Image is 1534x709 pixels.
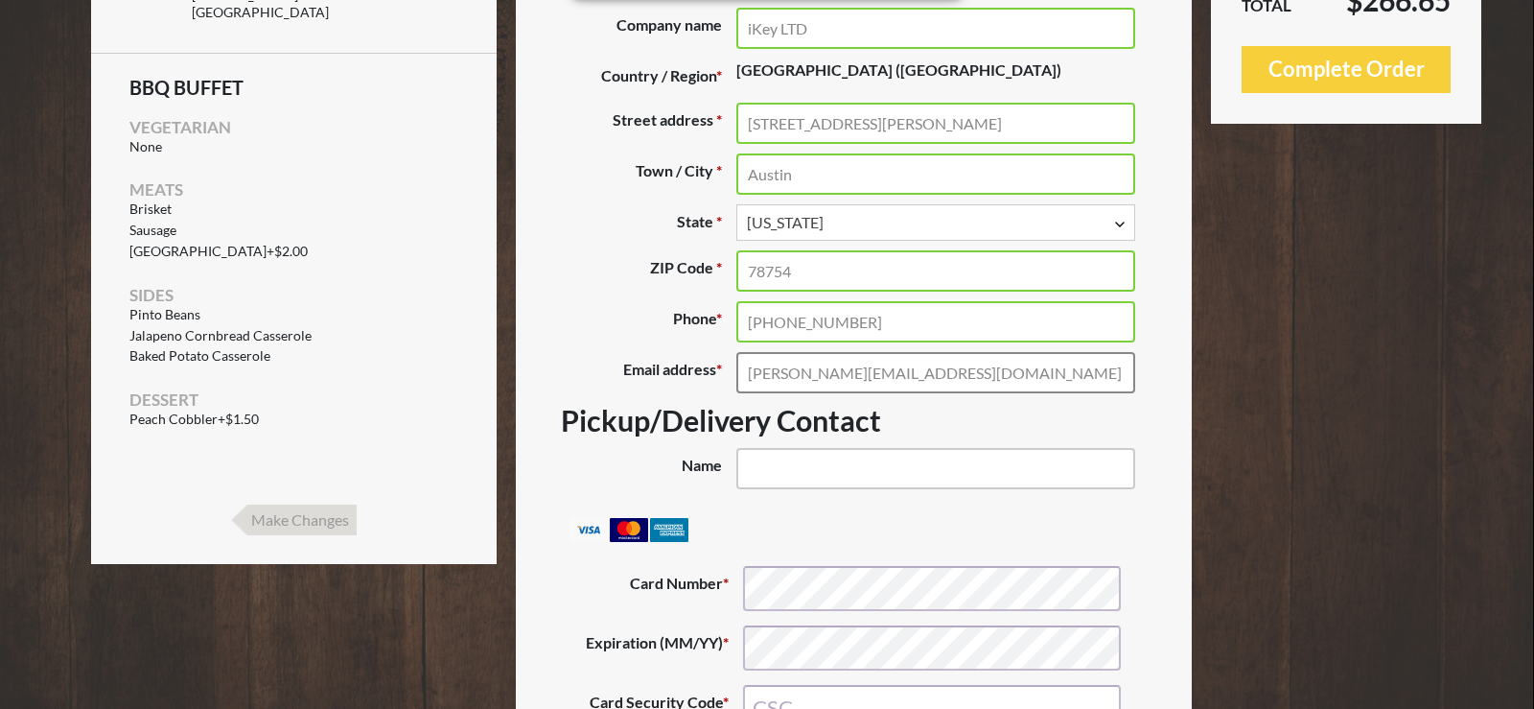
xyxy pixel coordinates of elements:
li: None [129,139,458,155]
input: House number and street name [736,103,1134,144]
li: Sausage [129,223,458,239]
label: ZIP Code [561,250,736,292]
label: Phone [561,301,736,343]
label: Email address [561,352,736,393]
span: BBQ Buffet [129,78,458,97]
img: visa [569,518,608,542]
label: Country / Region [561,59,736,93]
label: Card Number [576,566,743,611]
abbr: required [716,161,722,179]
img: mastercard [610,518,648,542]
li: Pinto Beans [129,307,458,323]
span: State [736,204,1134,241]
label: Expiration (MM/YY) [576,626,743,671]
span: Texas [747,211,1124,234]
span: Dessert [129,390,198,410]
abbr: required [716,110,722,129]
label: Company name [561,8,736,49]
h3: Pickup/Delivery Contact [561,403,1147,437]
label: Name [561,448,736,489]
abbr: required [716,258,722,276]
input: Make Changes [231,505,357,535]
label: Town / City [561,154,736,195]
abbr: required [716,212,722,230]
span: Vegetarian [129,117,231,137]
span: +$1.50 [218,412,385,428]
span: Sides [129,285,174,305]
label: Street address [561,103,736,144]
label: State [561,204,736,241]
li: Jalapeno Cornbread Casserole [129,328,458,344]
li: Brisket [129,201,458,218]
span: +$2.00 [267,244,434,260]
li: Baked Potato Casserole [129,348,458,365]
li: Peach Cobbler [129,412,458,428]
strong: [GEOGRAPHIC_DATA] ([GEOGRAPHIC_DATA]) [736,60,1061,79]
img: amex [650,518,688,542]
li: [GEOGRAPHIC_DATA] [129,244,458,260]
span: Meats [129,179,183,200]
button: Complete Order [1242,46,1451,93]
